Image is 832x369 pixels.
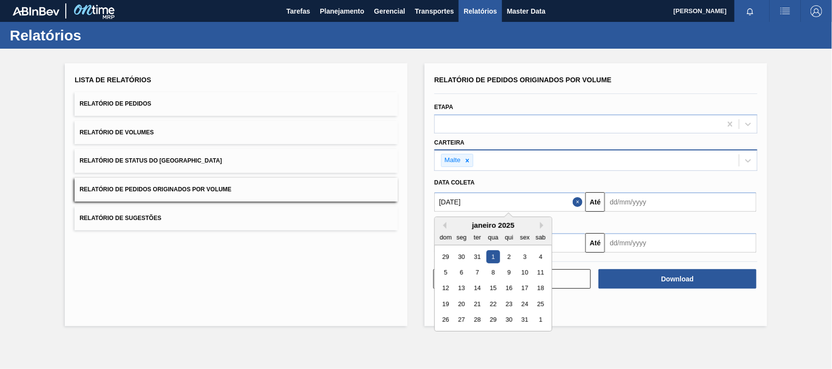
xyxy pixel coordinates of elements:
[455,282,468,295] div: Choose segunda-feira, 13 de janeiro de 2025
[534,282,547,295] div: Choose sábado, 18 de janeiro de 2025
[79,186,232,193] span: Relatório de Pedidos Originados por Volume
[320,5,364,17] span: Planejamento
[486,231,500,244] div: qua
[486,250,500,263] div: Choose quarta-feira, 1 de janeiro de 2025
[534,314,547,327] div: Choose sábado, 1 de fevereiro de 2025
[75,121,398,145] button: Relatório de Volumes
[79,100,151,107] span: Relatório de Pedidos
[471,282,484,295] div: Choose terça-feira, 14 de janeiro de 2025
[439,314,452,327] div: Choose domingo, 26 de janeiro de 2025
[455,314,468,327] div: Choose segunda-feira, 27 de janeiro de 2025
[811,5,822,17] img: Logout
[75,92,398,116] button: Relatório de Pedidos
[503,297,516,311] div: Choose quinta-feira, 23 de janeiro de 2025
[438,249,548,328] div: month 2025-01
[439,297,452,311] div: Choose domingo, 19 de janeiro de 2025
[599,269,756,289] button: Download
[471,266,484,279] div: Choose terça-feira, 7 de janeiro de 2025
[439,282,452,295] div: Choose domingo, 12 de janeiro de 2025
[10,30,183,41] h1: Relatórios
[534,231,547,244] div: sab
[585,233,605,253] button: Até
[585,192,605,212] button: Até
[507,5,545,17] span: Master Data
[75,206,398,230] button: Relatório de Sugestões
[434,104,453,111] label: Etapa
[434,192,585,212] input: dd/mm/yyyy
[503,250,516,263] div: Choose quinta-feira, 2 de janeiro de 2025
[518,231,531,244] div: sex
[415,5,454,17] span: Transportes
[486,282,500,295] div: Choose quarta-feira, 15 de janeiro de 2025
[471,231,484,244] div: ter
[455,231,468,244] div: seg
[534,297,547,311] div: Choose sábado, 25 de janeiro de 2025
[435,221,552,229] div: janeiro 2025
[518,250,531,263] div: Choose sexta-feira, 3 de janeiro de 2025
[79,129,154,136] span: Relatório de Volumes
[605,192,756,212] input: dd/mm/yyyy
[735,4,766,18] button: Notificações
[455,266,468,279] div: Choose segunda-feira, 6 de janeiro de 2025
[464,5,497,17] span: Relatórios
[440,222,446,229] button: Previous Month
[439,231,452,244] div: dom
[534,250,547,263] div: Choose sábado, 4 de janeiro de 2025
[434,179,475,186] span: Data coleta
[503,314,516,327] div: Choose quinta-feira, 30 de janeiro de 2025
[455,297,468,311] div: Choose segunda-feira, 20 de janeiro de 2025
[573,192,585,212] button: Close
[518,266,531,279] div: Choose sexta-feira, 10 de janeiro de 2025
[75,76,151,84] span: Lista de Relatórios
[486,314,500,327] div: Choose quarta-feira, 29 de janeiro de 2025
[287,5,310,17] span: Tarefas
[518,297,531,311] div: Choose sexta-feira, 24 de janeiro de 2025
[434,76,612,84] span: Relatório de Pedidos Originados por Volume
[434,139,464,146] label: Carteira
[486,297,500,311] div: Choose quarta-feira, 22 de janeiro de 2025
[79,157,222,164] span: Relatório de Status do [GEOGRAPHIC_DATA]
[471,250,484,263] div: Choose terça-feira, 31 de dezembro de 2024
[455,250,468,263] div: Choose segunda-feira, 30 de dezembro de 2024
[503,282,516,295] div: Choose quinta-feira, 16 de janeiro de 2025
[79,215,161,221] span: Relatório de Sugestões
[433,269,591,289] button: Limpar
[13,7,59,16] img: TNhmsLtSVTkK8tSr43FrP2fwEKptu5GPRR3wAAAABJRU5ErkJggg==
[75,149,398,173] button: Relatório de Status do [GEOGRAPHIC_DATA]
[534,266,547,279] div: Choose sábado, 11 de janeiro de 2025
[503,266,516,279] div: Choose quinta-feira, 9 de janeiro de 2025
[439,266,452,279] div: Choose domingo, 5 de janeiro de 2025
[439,250,452,263] div: Choose domingo, 29 de dezembro de 2024
[486,266,500,279] div: Choose quarta-feira, 8 de janeiro de 2025
[605,233,756,253] input: dd/mm/yyyy
[471,314,484,327] div: Choose terça-feira, 28 de janeiro de 2025
[75,178,398,202] button: Relatório de Pedidos Originados por Volume
[471,297,484,311] div: Choose terça-feira, 21 de janeiro de 2025
[374,5,406,17] span: Gerencial
[503,231,516,244] div: qui
[442,154,462,166] div: Malte
[518,282,531,295] div: Choose sexta-feira, 17 de janeiro de 2025
[518,314,531,327] div: Choose sexta-feira, 31 de janeiro de 2025
[540,222,547,229] button: Next Month
[779,5,791,17] img: userActions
